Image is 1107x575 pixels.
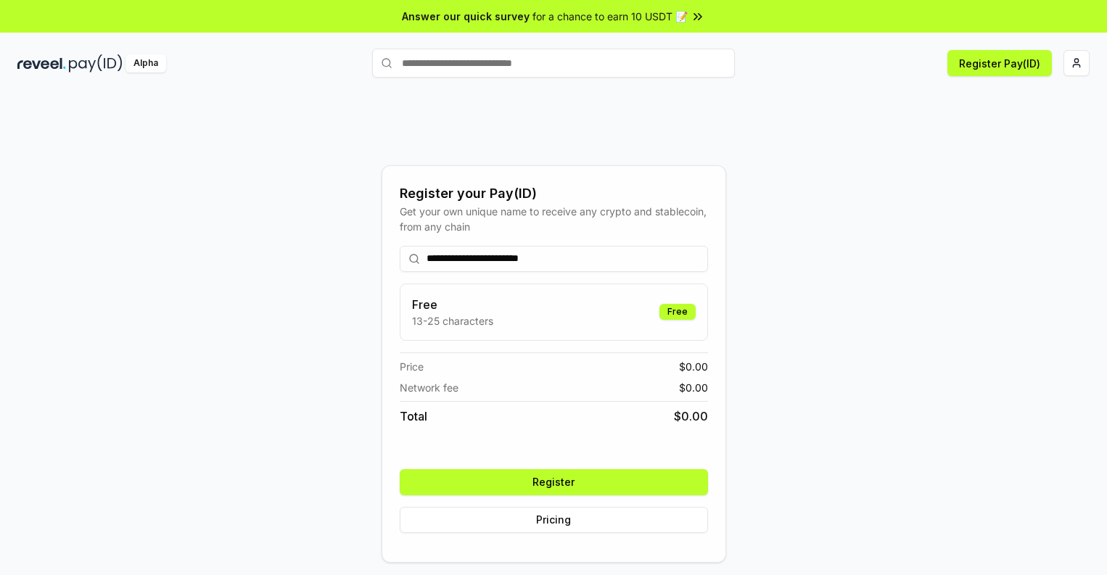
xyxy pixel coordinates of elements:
[400,507,708,533] button: Pricing
[400,204,708,234] div: Get your own unique name to receive any crypto and stablecoin, from any chain
[674,408,708,425] span: $ 0.00
[412,313,493,328] p: 13-25 characters
[679,359,708,374] span: $ 0.00
[400,183,708,204] div: Register your Pay(ID)
[400,359,424,374] span: Price
[400,469,708,495] button: Register
[400,408,427,425] span: Total
[679,380,708,395] span: $ 0.00
[659,304,696,320] div: Free
[400,380,458,395] span: Network fee
[947,50,1052,76] button: Register Pay(ID)
[17,54,66,73] img: reveel_dark
[402,9,530,24] span: Answer our quick survey
[532,9,688,24] span: for a chance to earn 10 USDT 📝
[69,54,123,73] img: pay_id
[412,296,493,313] h3: Free
[125,54,166,73] div: Alpha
